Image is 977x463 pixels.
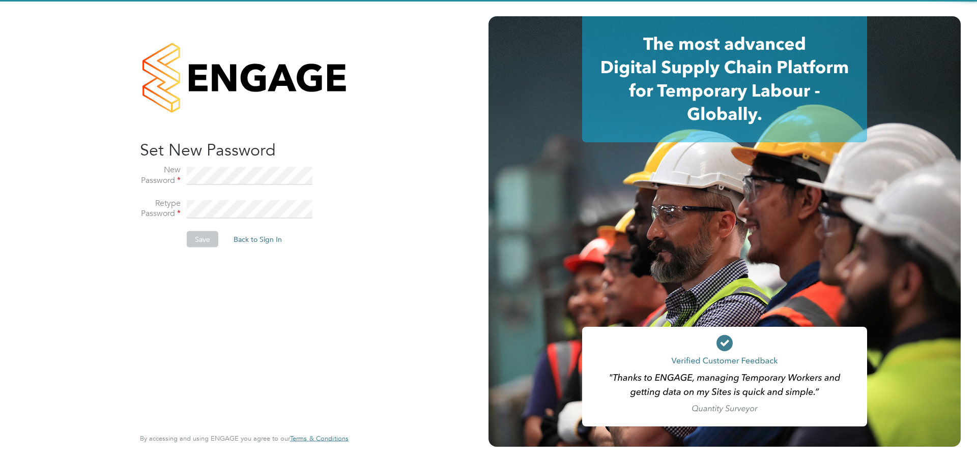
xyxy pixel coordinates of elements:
a: Terms & Conditions [290,435,349,443]
span: Terms & Conditions [290,434,349,443]
button: Save [187,231,218,248]
span: By accessing and using ENGAGE you agree to our [140,434,349,443]
label: Retype Password [140,198,181,219]
button: Back to Sign In [225,231,290,248]
label: New Password [140,165,181,186]
h2: Set New Password [140,139,338,161]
